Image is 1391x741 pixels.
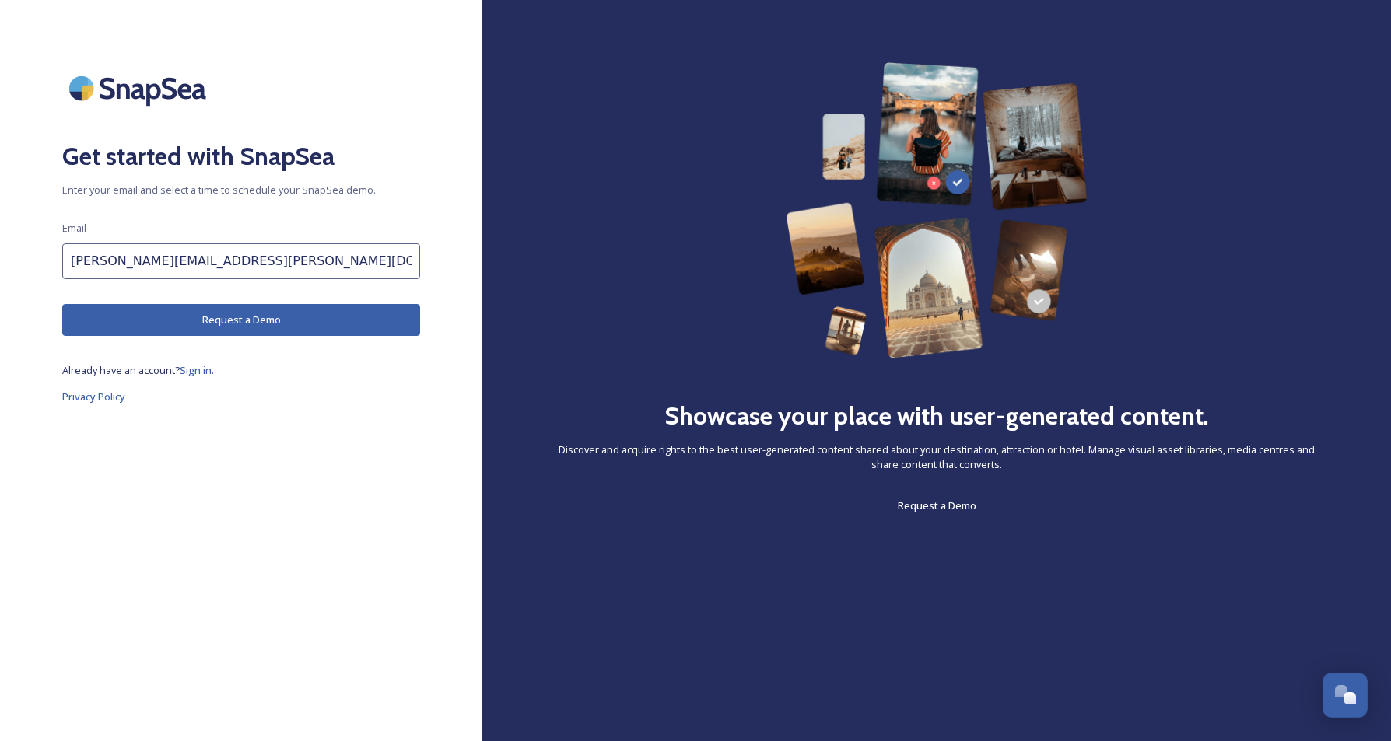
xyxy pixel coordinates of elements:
[898,498,976,512] span: Request a Demo
[62,304,420,336] button: Request a Demo
[545,442,1329,472] span: Discover and acquire rights to the best user-generated content shared about your destination, att...
[62,243,420,279] input: john.doe@snapsea.io
[62,183,420,197] span: Enter your email and select a time to schedule your SnapSea demo.
[62,390,125,404] span: Privacy Policy
[62,387,420,406] a: Privacy Policy
[664,397,1209,435] h2: Showcase your place with user-generated content.
[62,62,218,114] img: SnapSea Logo
[62,221,86,236] span: Email
[786,62,1088,358] img: 63b42ca75bacad526042e722_Group%20154-p-800.png
[62,363,180,377] span: Already have an account?
[180,363,214,377] span: Sign in.
[1323,673,1368,718] button: Open Chat
[898,496,976,515] a: Request a Demo
[62,361,420,379] a: Already have an account?Sign in.
[62,138,420,175] h2: Get started with SnapSea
